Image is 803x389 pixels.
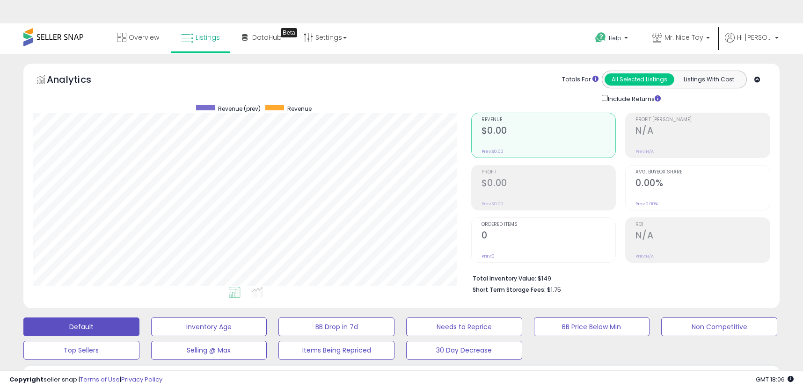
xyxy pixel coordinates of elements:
[482,117,616,122] span: Revenue
[110,23,166,51] a: Overview
[635,253,654,259] small: Prev: N/A
[482,222,616,227] span: Ordered Items
[9,375,162,384] div: seller snap | |
[635,178,770,190] h2: 0.00%
[196,33,220,42] span: Listings
[547,285,561,294] span: $1.75
[174,23,227,51] a: Listings
[9,375,44,384] strong: Copyright
[635,222,770,227] span: ROI
[80,375,120,384] a: Terms of Use
[473,272,763,283] li: $149
[121,375,162,384] a: Privacy Policy
[562,75,599,84] div: Totals For
[645,23,717,54] a: Mr. Nice Toy
[635,125,770,138] h2: N/A
[756,375,794,384] span: 2025-10-8 18:06 GMT
[297,23,354,51] a: Settings
[605,73,674,86] button: All Selected Listings
[482,201,504,207] small: Prev: $0.00
[661,317,777,336] button: Non Competitive
[482,230,616,243] h2: 0
[635,201,658,207] small: Prev: 0.00%
[47,73,109,88] h5: Analytics
[725,33,779,54] a: Hi [PERSON_NAME]
[674,73,744,86] button: Listings With Cost
[473,274,536,282] b: Total Inventory Value:
[287,105,312,113] span: Revenue
[23,317,139,336] button: Default
[482,253,495,259] small: Prev: 0
[534,317,650,336] button: BB Price Below Min
[664,33,703,42] span: Mr. Nice Toy
[281,28,297,37] div: Tooltip anchor
[595,93,672,104] div: Include Returns
[406,317,522,336] button: Needs to Reprice
[482,170,616,175] span: Profit
[129,33,159,42] span: Overview
[635,117,770,122] span: Profit [PERSON_NAME]
[595,32,606,43] i: Get Help
[482,125,616,138] h2: $0.00
[406,341,522,360] button: 30 Day Decrease
[151,341,267,360] button: Selling @ Max
[609,34,621,42] span: Help
[218,105,261,113] span: Revenue (prev)
[151,317,267,336] button: Inventory Age
[252,33,282,42] span: DataHub
[588,25,637,54] a: Help
[473,286,546,294] b: Short Term Storage Fees:
[278,341,394,360] button: Items Being Repriced
[235,23,289,51] a: DataHub
[635,230,770,243] h2: N/A
[23,341,139,360] button: Top Sellers
[635,149,654,154] small: Prev: N/A
[278,317,394,336] button: BB Drop in 7d
[635,170,770,175] span: Avg. Buybox Share
[482,149,504,154] small: Prev: $0.00
[482,178,616,190] h2: $0.00
[737,33,772,42] span: Hi [PERSON_NAME]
